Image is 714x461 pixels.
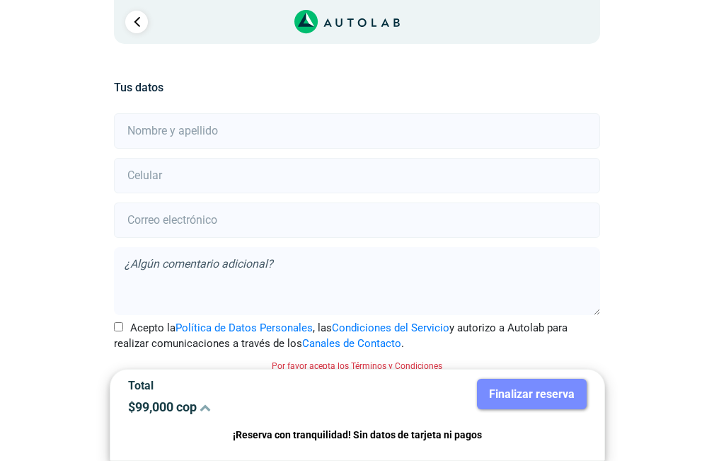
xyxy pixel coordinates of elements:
[294,14,400,28] a: Link al sitio de autolab
[128,399,347,414] p: $ 99,000 cop
[114,113,600,149] input: Nombre y apellido
[114,320,600,352] label: Acepto la , las y autorizo a Autolab para realizar comunicaciones a través de los .
[114,81,600,94] h5: Tus datos
[114,203,600,238] input: Correo electrónico
[332,321,449,334] a: Condiciones del Servicio
[125,11,148,33] a: Ir al paso anterior
[128,379,347,392] p: Total
[128,427,587,443] p: ¡Reserva con tranquilidad! Sin datos de tarjeta ni pagos
[477,379,587,409] button: Finalizar reserva
[272,361,442,371] small: Por favor acepta los Términos y Condiciones
[114,158,600,193] input: Celular
[114,322,123,331] input: Acepto laPolítica de Datos Personales, lasCondiciones del Servicioy autorizo a Autolab para reali...
[175,321,313,334] a: Política de Datos Personales
[302,337,401,350] a: Canales de Contacto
